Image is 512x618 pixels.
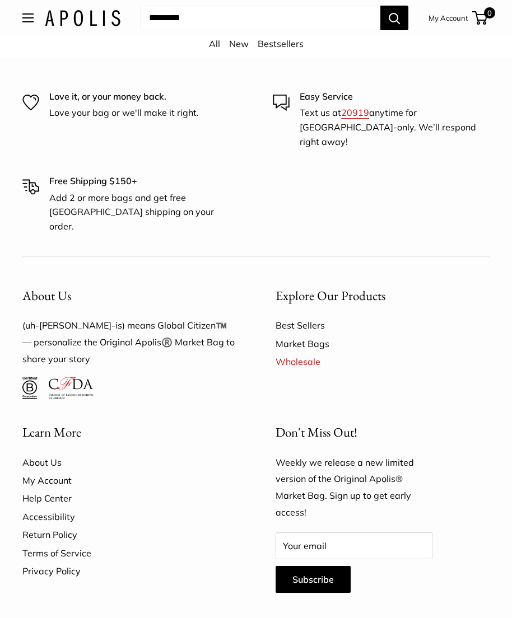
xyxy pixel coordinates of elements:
[22,13,34,22] button: Open menu
[229,38,249,49] a: New
[22,285,236,307] button: About Us
[22,526,236,544] a: Return Policy
[49,377,93,399] img: Council of Fashion Designers of America Member
[276,353,490,371] a: Wholesale
[22,489,236,507] a: Help Center
[49,90,199,104] p: Love it, or your money back.
[22,317,236,368] p: (uh-[PERSON_NAME]-is) means Global Citizen™️ — personalize the Original Apolis®️ Market Bag to sh...
[300,106,478,149] p: Text us at anytime for [GEOGRAPHIC_DATA]-only. We’ll respond right away!
[429,11,468,25] a: My Account
[258,38,304,49] a: Bestsellers
[49,174,228,189] p: Free Shipping $150+
[45,10,120,26] img: Apolis
[22,287,71,304] span: About Us
[380,6,408,30] button: Search
[276,455,432,522] p: Weekly we release a new limited version of the Original Apolis® Market Bag. Sign up to get early ...
[140,6,380,30] input: Search...
[276,287,385,304] span: Explore Our Products
[22,471,236,489] a: My Account
[22,508,236,526] a: Accessibility
[22,453,236,471] a: About Us
[49,191,228,234] p: Add 2 or more bags and get free [GEOGRAPHIC_DATA] shipping on your order.
[22,422,236,443] button: Learn More
[22,544,236,562] a: Terms of Service
[22,377,38,399] img: Certified B Corporation
[49,106,199,120] p: Love your bag or we'll make it right.
[276,316,490,334] a: Best Sellers
[341,107,369,118] a: 20919
[276,422,432,443] p: Don't Miss Out!
[276,566,351,593] button: Subscribe
[300,90,478,104] p: Easy Service
[484,7,495,18] span: 0
[209,38,220,49] a: All
[276,285,490,307] button: Explore Our Products
[22,562,236,580] a: Privacy Policy
[473,11,487,25] a: 0
[22,424,81,441] span: Learn More
[276,335,490,353] a: Market Bags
